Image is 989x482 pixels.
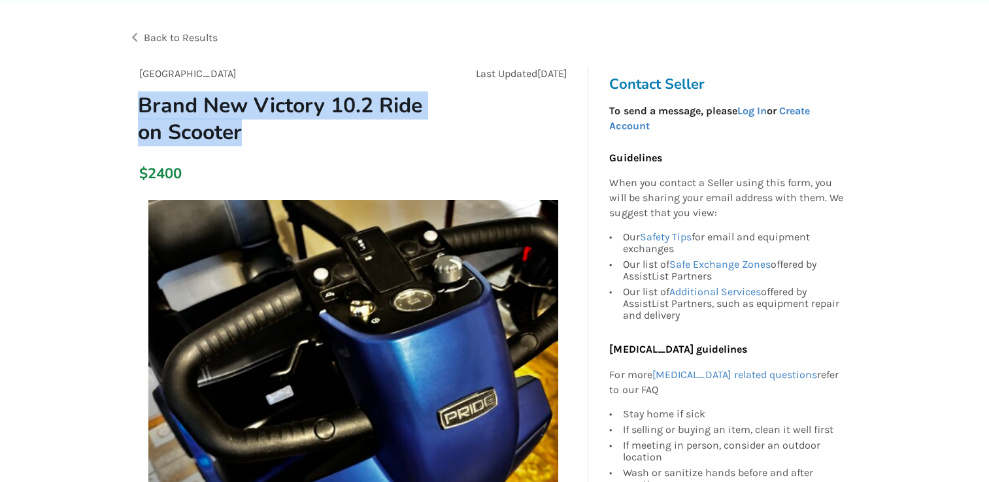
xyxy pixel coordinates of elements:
[622,257,843,284] div: Our list of offered by AssistList Partners
[537,67,567,80] span: [DATE]
[652,368,816,381] a: [MEDICAL_DATA] related questions
[622,438,843,465] div: If meeting in person, consider an outdoor location
[144,31,218,44] span: Back to Results
[609,368,843,398] p: For more refer to our FAQ
[622,422,843,438] div: If selling or buying an item, clean it well first
[139,165,146,183] div: $2400
[622,284,843,321] div: Our list of offered by AssistList Partners, such as equipment repair and delivery
[737,104,766,117] a: Log In
[609,176,843,221] p: When you contact a Seller using this form, you will be sharing your email address with them. We s...
[476,67,537,80] span: Last Updated
[609,75,850,93] h3: Contact Seller
[609,104,809,132] strong: To send a message, please or
[127,92,437,146] h1: Brand New Victory 10.2 Ride on Scooter
[669,258,770,270] a: Safe Exchange Zones
[609,104,809,132] a: Create Account
[669,285,760,298] a: Additional Services
[622,408,843,422] div: Stay home if sick
[639,231,691,243] a: Safety Tips
[609,343,746,355] b: [MEDICAL_DATA] guidelines
[609,152,662,164] b: Guidelines
[622,231,843,257] div: Our for email and equipment exchanges
[139,67,237,80] span: [GEOGRAPHIC_DATA]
